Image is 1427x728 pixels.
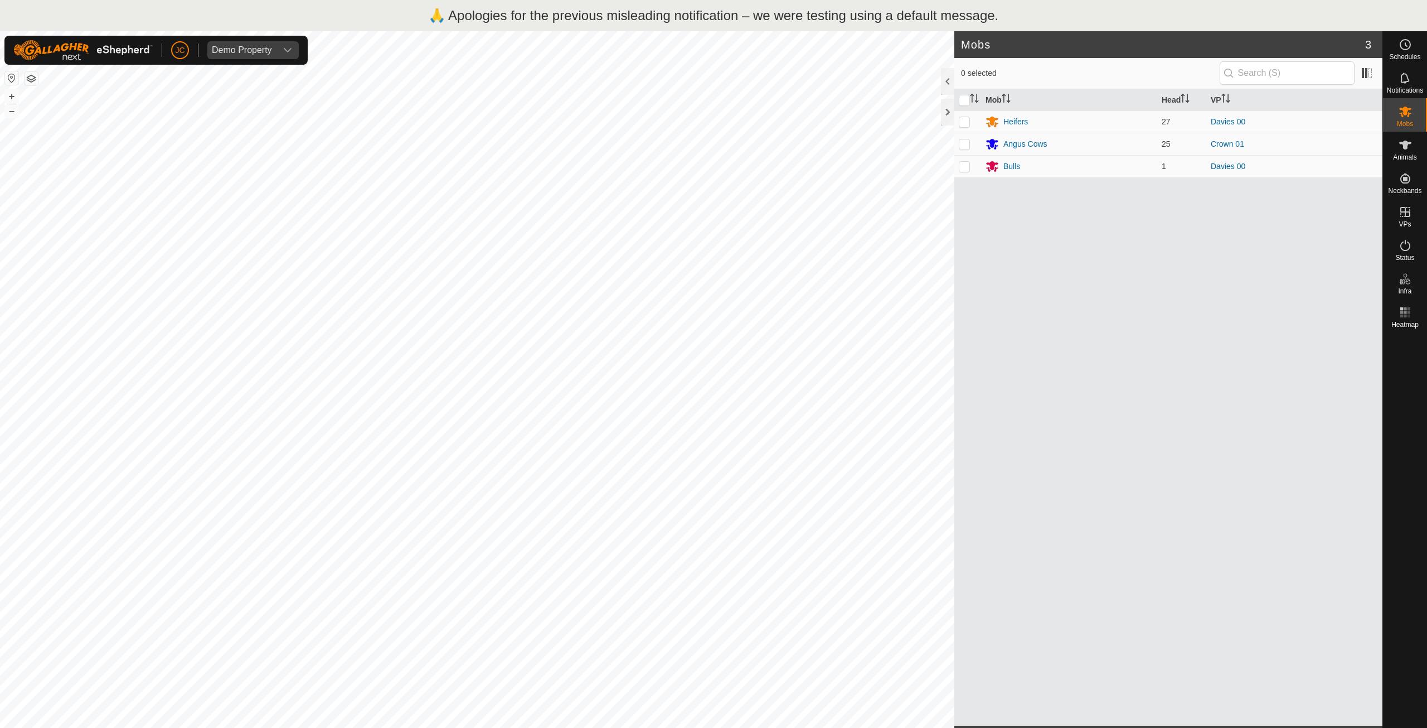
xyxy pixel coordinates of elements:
span: VPs [1399,221,1411,228]
p-sorticon: Activate to sort [970,95,979,104]
img: Gallagher Logo [13,40,153,60]
div: dropdown trigger [276,41,299,59]
span: Infra [1398,288,1411,295]
a: Davies 00 [1211,162,1245,171]
input: Search (S) [1220,61,1355,85]
span: JC [175,45,185,56]
span: 27 [1162,117,1171,126]
span: Mobs [1397,120,1413,127]
div: Angus Cows [1003,138,1047,150]
span: 25 [1162,139,1171,148]
p-sorticon: Activate to sort [1181,95,1190,104]
span: 3 [1365,36,1371,53]
p-sorticon: Activate to sort [1221,95,1230,104]
th: Head [1157,89,1206,111]
span: Heatmap [1391,321,1419,328]
button: Reset Map [5,71,18,85]
div: Bulls [1003,161,1020,172]
span: Animals [1393,154,1417,161]
button: + [5,90,18,103]
span: Neckbands [1388,187,1421,194]
h2: Mobs [961,38,1365,51]
span: 0 selected [961,68,1220,79]
th: Mob [981,89,1157,111]
a: Davies 00 [1211,117,1245,126]
p-sorticon: Activate to sort [1002,95,1011,104]
th: VP [1206,89,1382,111]
span: Status [1395,254,1414,261]
span: 1 [1162,162,1166,171]
span: Demo Property [207,41,276,59]
button: Map Layers [25,72,38,85]
div: Heifers [1003,116,1028,128]
div: Demo Property [212,46,272,55]
a: Crown 01 [1211,139,1244,148]
button: – [5,104,18,118]
span: Notifications [1387,87,1423,94]
span: Schedules [1389,54,1420,60]
p: 🙏 Apologies for the previous misleading notification – we were testing using a default message. [429,6,999,26]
